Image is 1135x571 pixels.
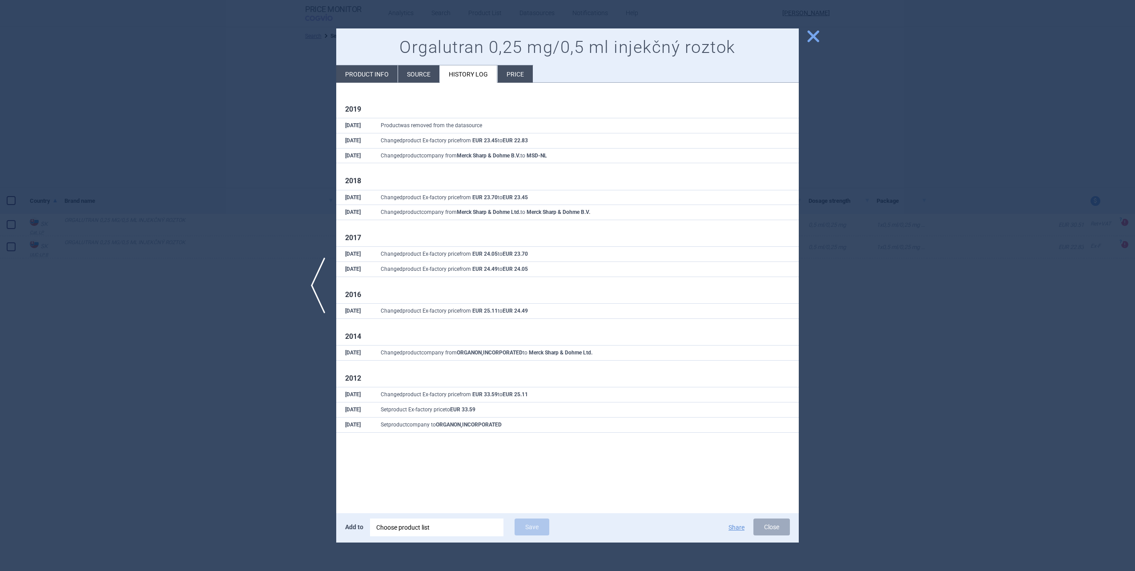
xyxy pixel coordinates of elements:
[336,417,372,432] th: [DATE]
[345,519,363,535] p: Add to
[336,205,372,220] th: [DATE]
[472,391,498,398] strong: EUR 33.59
[440,65,497,83] li: History log
[345,177,790,185] h1: 2018
[529,350,592,356] strong: Merck Sharp & Dohme Ltd.
[472,194,498,201] strong: EUR 23.70
[336,346,372,361] th: [DATE]
[381,266,528,272] span: Changed product Ex-factory price from to
[398,65,439,83] li: Source
[472,266,498,272] strong: EUR 24.49
[345,290,790,299] h1: 2016
[376,519,497,536] div: Choose product list
[503,391,528,398] strong: EUR 25.11
[345,374,790,382] h1: 2012
[336,387,372,402] th: [DATE]
[336,118,372,133] th: [DATE]
[381,308,528,314] span: Changed product Ex-factory price from to
[503,308,528,314] strong: EUR 24.49
[381,391,528,398] span: Changed product Ex-factory price from to
[336,402,372,417] th: [DATE]
[381,350,592,356] span: Changed product company from to
[336,190,372,205] th: [DATE]
[345,105,790,113] h1: 2019
[345,332,790,341] h1: 2014
[515,519,549,535] button: Save
[503,266,528,272] strong: EUR 24.05
[457,209,520,215] strong: Merck Sharp & Dohme Ltd.
[336,148,372,163] th: [DATE]
[381,153,547,159] span: Changed product company from to
[381,209,590,215] span: Changed product company from to
[336,65,398,83] li: Product info
[436,422,502,428] strong: ORGANON,INCORPORATED
[457,350,523,356] strong: ORGANON,INCORPORATED
[381,122,482,129] span: Product was removed from the datasource
[503,251,528,257] strong: EUR 23.70
[381,251,528,257] span: Changed product Ex-factory price from to
[472,137,498,144] strong: EUR 23.45
[728,524,745,531] button: Share
[753,519,790,535] button: Close
[472,308,498,314] strong: EUR 25.11
[345,37,790,58] h1: Orgalutran 0,25 mg/0,5 ml injekčný roztok
[450,406,475,413] strong: EUR 33.59
[336,262,372,277] th: [DATE]
[381,406,475,413] span: Set product Ex-factory price to
[527,153,547,159] strong: MSD-NL
[381,422,502,428] span: Set product company to
[370,519,503,536] div: Choose product list
[336,133,372,148] th: [DATE]
[503,137,528,144] strong: EUR 22.83
[336,304,372,319] th: [DATE]
[381,194,528,201] span: Changed product Ex-factory price from to
[457,153,520,159] strong: Merck Sharp & Dohme B.V.
[527,209,590,215] strong: Merck Sharp & Dohme B.V.
[345,233,790,242] h1: 2017
[336,247,372,262] th: [DATE]
[498,65,533,83] li: Price
[472,251,498,257] strong: EUR 24.05
[381,137,528,144] span: Changed product Ex-factory price from to
[503,194,528,201] strong: EUR 23.45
